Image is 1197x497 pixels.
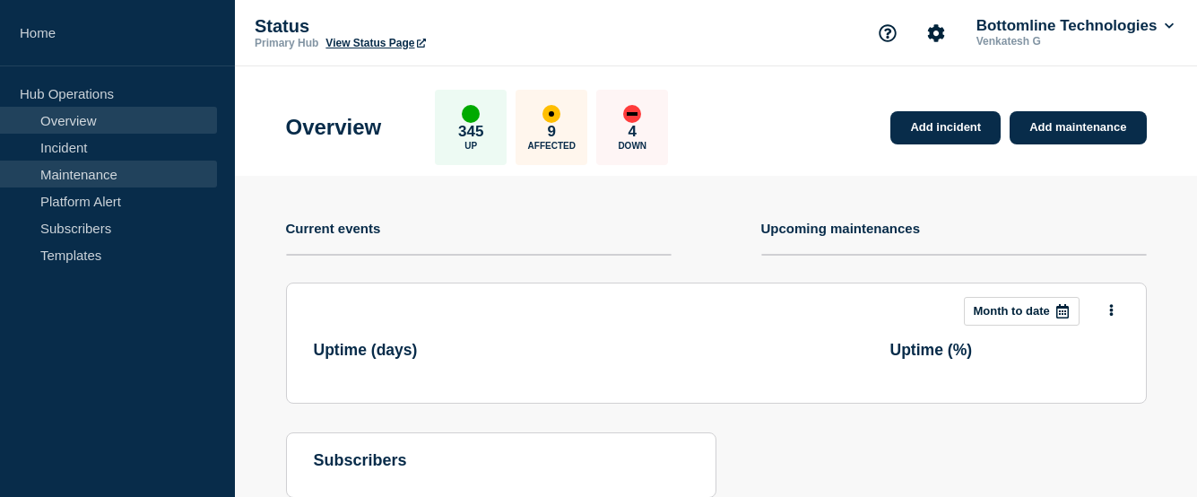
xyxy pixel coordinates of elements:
[869,14,906,52] button: Support
[314,341,542,360] h3: Uptime ( days )
[629,123,637,141] p: 4
[974,304,1050,318] p: Month to date
[973,35,1159,48] p: Venkatesh G
[1010,111,1146,144] a: Add maintenance
[255,37,318,49] p: Primary Hub
[542,105,560,123] div: affected
[890,111,1001,144] a: Add incident
[761,221,921,236] h4: Upcoming maintenances
[458,123,483,141] p: 345
[314,451,689,470] h4: subscribers
[548,123,556,141] p: 9
[464,141,477,151] p: Up
[462,105,480,123] div: up
[973,17,1177,35] button: Bottomline Technologies
[255,16,613,37] p: Status
[325,37,425,49] a: View Status Page
[917,14,955,52] button: Account settings
[890,341,1119,360] h3: Uptime ( % )
[286,221,381,236] h4: Current events
[964,297,1080,326] button: Month to date
[623,105,641,123] div: down
[528,141,576,151] p: Affected
[286,115,382,140] h1: Overview
[618,141,646,151] p: Down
